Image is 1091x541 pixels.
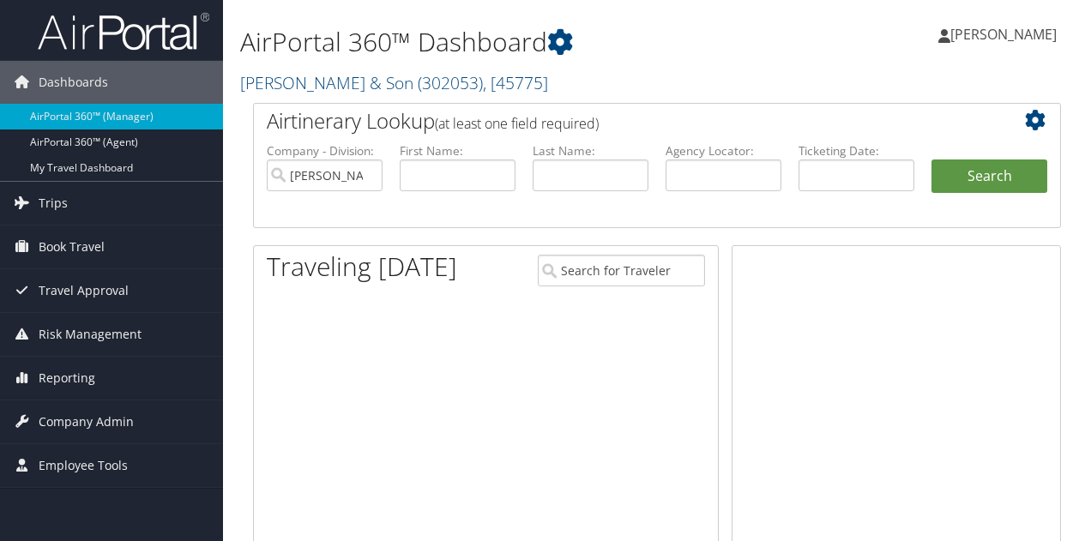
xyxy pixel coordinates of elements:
label: First Name: [400,142,515,159]
span: Risk Management [39,313,142,356]
label: Agency Locator: [666,142,781,159]
span: Trips [39,182,68,225]
label: Last Name: [533,142,648,159]
img: airportal-logo.png [38,11,209,51]
span: (at least one field required) [435,114,599,133]
a: [PERSON_NAME] & Son [240,71,548,94]
span: Dashboards [39,61,108,104]
input: Search for Traveler [538,255,706,286]
span: [PERSON_NAME] [950,25,1057,44]
span: Book Travel [39,225,105,268]
span: Company Admin [39,400,134,443]
h1: AirPortal 360™ Dashboard [240,24,796,60]
h1: Traveling [DATE] [267,249,457,285]
label: Company - Division: [267,142,383,159]
button: Search [931,159,1047,194]
span: , [ 45775 ] [483,71,548,94]
label: Ticketing Date: [799,142,914,159]
span: ( 302053 ) [418,71,483,94]
a: [PERSON_NAME] [938,9,1074,60]
span: Employee Tools [39,444,128,487]
span: Reporting [39,357,95,400]
span: Travel Approval [39,269,129,312]
h2: Airtinerary Lookup [267,106,980,135]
